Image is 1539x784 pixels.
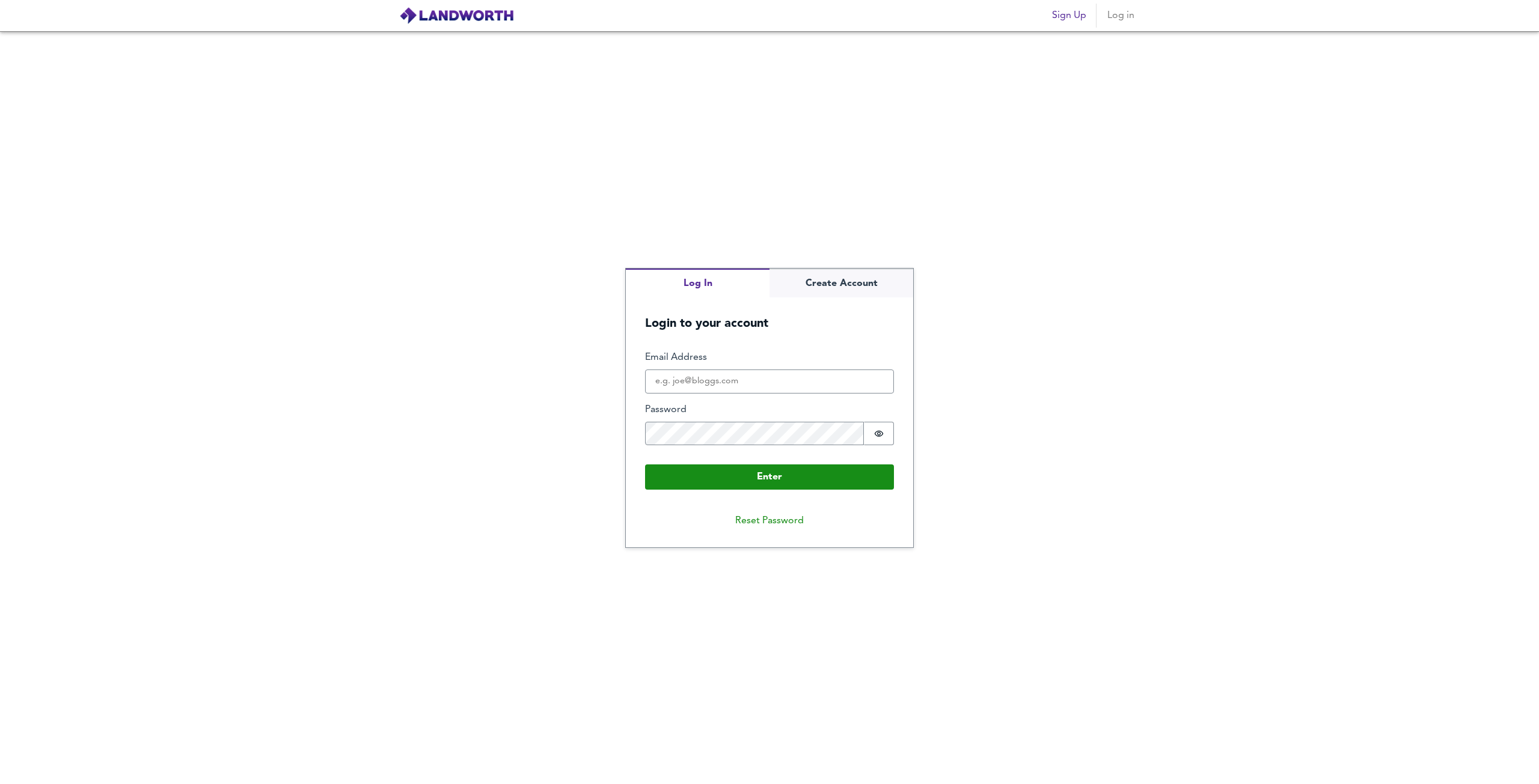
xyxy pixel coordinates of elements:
button: Show password [864,422,894,446]
img: logo [399,7,514,25]
h5: Login to your account [626,297,913,332]
button: Log In [626,269,769,298]
button: Create Account [769,269,913,298]
button: Reset Password [726,509,813,533]
button: Enter [645,464,894,490]
span: Log in [1106,7,1135,24]
input: e.g. joe@bloggs.com [645,369,894,394]
button: Log in [1101,4,1140,28]
label: Password [645,403,894,417]
span: Sign Up [1052,7,1086,24]
label: Email Address [645,351,894,365]
button: Sign Up [1047,4,1091,28]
